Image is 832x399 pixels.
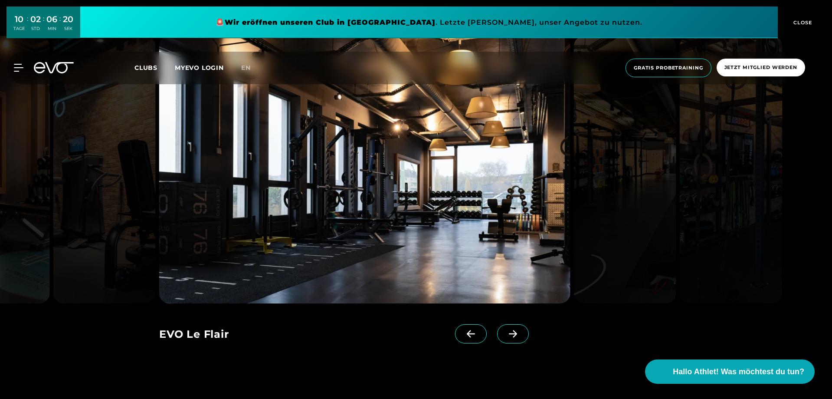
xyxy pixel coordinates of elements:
span: CLOSE [791,19,812,26]
div: 20 [63,13,73,26]
span: Hallo Athlet! Was möchtest du tun? [673,366,804,378]
img: evofitness [680,36,783,303]
span: Jetzt Mitglied werden [724,64,797,71]
div: TAGE [13,26,25,32]
div: 02 [30,13,41,26]
a: Jetzt Mitglied werden [714,59,808,77]
button: Hallo Athlet! Was möchtest du tun? [645,359,815,384]
img: evofitness [159,36,570,303]
a: MYEVO LOGIN [175,64,224,72]
div: : [59,14,61,37]
button: CLOSE [778,7,825,38]
a: en [241,63,261,73]
span: en [241,64,251,72]
div: SEK [63,26,73,32]
span: Gratis Probetraining [634,64,703,72]
img: evofitness [573,36,676,303]
span: Clubs [134,64,157,72]
a: Gratis Probetraining [623,59,714,77]
div: : [27,14,28,37]
a: Clubs [134,63,175,72]
div: MIN [46,26,57,32]
div: STD [30,26,41,32]
div: 10 [13,13,25,26]
div: : [43,14,44,37]
div: 06 [46,13,57,26]
img: evofitness [53,36,156,303]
